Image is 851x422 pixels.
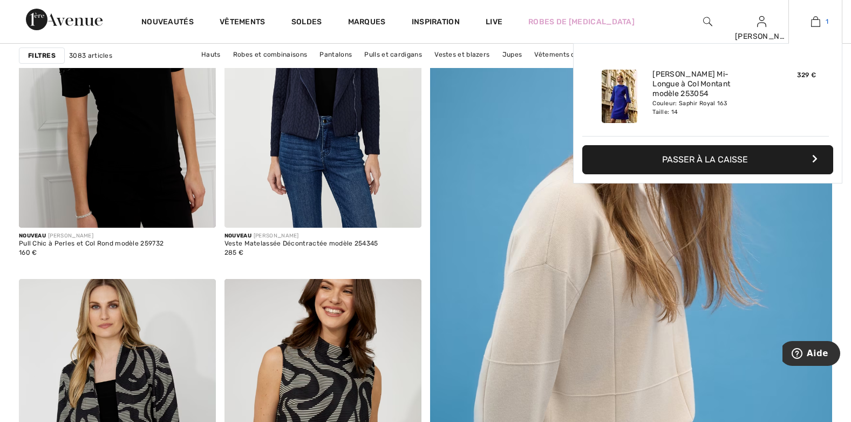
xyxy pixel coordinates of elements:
div: [PERSON_NAME] [735,31,788,42]
span: Inspiration [412,17,460,29]
div: [PERSON_NAME] [19,232,164,240]
div: Pull Chic à Perles et Col Rond modèle 259732 [19,240,164,248]
a: Marques [348,17,386,29]
a: Live [486,16,502,28]
a: Jupes [497,47,528,62]
span: 329 € [797,71,816,79]
span: 160 € [19,249,37,256]
a: Vêtements d'extérieur [529,47,611,62]
img: Mon panier [811,15,820,28]
a: Soldes [291,17,322,29]
span: 3083 articles [69,51,112,60]
a: Pantalons [314,47,357,62]
a: Se connecter [757,16,766,26]
div: Veste Matelassée Décontractée modèle 254345 [224,240,378,248]
span: Nouveau [224,233,251,239]
a: Pulls et cardigans [359,47,427,62]
div: Couleur: Saphir Royal 163 Taille: 14 [652,99,759,117]
a: 1 [789,15,842,28]
a: Robes de [MEDICAL_DATA] [528,16,635,28]
a: Vêtements [220,17,265,29]
a: Vestes et blazers [429,47,495,62]
img: recherche [703,15,712,28]
img: Robe Droite Mi-Longue à Col Montant modèle 253054 [602,70,637,123]
span: 285 € [224,249,244,256]
iframe: Ouvre un widget dans lequel vous pouvez trouver plus d’informations [782,341,840,368]
a: Nouveautés [141,17,194,29]
a: Robes et combinaisons [228,47,312,62]
img: Mes infos [757,15,766,28]
a: [PERSON_NAME] Mi-Longue à Col Montant modèle 253054 [652,70,759,99]
span: Nouveau [19,233,46,239]
a: Hauts [196,47,226,62]
button: Passer à la caisse [582,145,833,174]
span: 1 [826,17,828,26]
strong: Filtres [28,51,56,60]
img: 1ère Avenue [26,9,103,30]
div: [PERSON_NAME] [224,232,378,240]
